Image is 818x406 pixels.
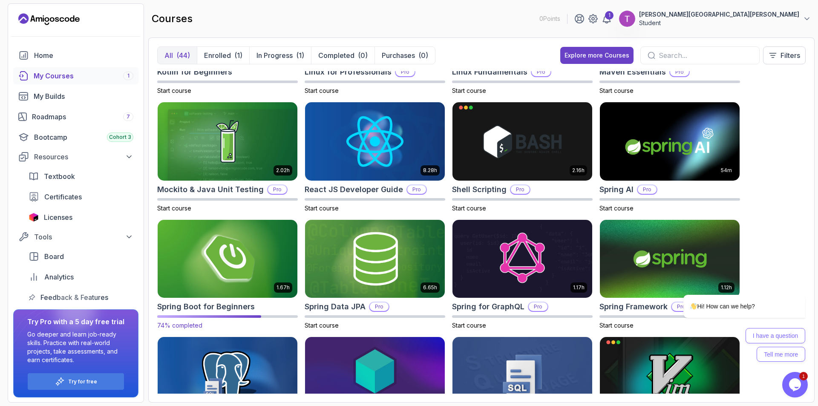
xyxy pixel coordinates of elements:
[539,14,560,23] p: 0 Points
[452,184,507,196] h2: Shell Scripting
[23,248,138,265] a: board
[452,66,527,78] h2: Linux Fundamentals
[358,50,368,60] div: (0)
[23,209,138,226] a: licenses
[452,87,486,94] span: Start course
[197,47,249,64] button: Enrolled(1)
[127,72,130,79] span: 1
[13,229,138,245] button: Tools
[721,167,732,174] p: 54m
[311,47,374,64] button: Completed(0)
[23,188,138,205] a: certificates
[157,322,202,329] span: 74% completed
[374,47,435,64] button: Purchases(0)
[763,46,806,64] button: Filters
[370,302,389,311] p: Pro
[44,212,72,222] span: Licenses
[296,50,304,60] div: (1)
[157,204,191,212] span: Start course
[600,102,740,181] img: Spring AI card
[34,152,133,162] div: Resources
[40,292,108,302] span: Feedback & Features
[68,378,97,385] p: Try for free
[44,171,75,181] span: Textbook
[452,220,592,298] img: Spring for GraphQL card
[382,50,415,60] p: Purchases
[423,167,437,174] p: 8.28h
[109,134,131,141] span: Cohort 3
[27,373,124,390] button: Try for free
[44,251,64,262] span: Board
[204,50,231,60] p: Enrolled
[44,272,74,282] span: Analytics
[452,322,486,329] span: Start course
[639,19,799,27] p: Student
[659,50,752,60] input: Search...
[619,10,811,27] button: user profile image[PERSON_NAME][GEOGRAPHIC_DATA][PERSON_NAME]Student
[154,218,301,300] img: Spring Boot for Beginners card
[13,88,138,105] a: builds
[418,50,428,60] div: (0)
[23,289,138,306] a: feedback
[407,185,426,194] p: Pro
[276,167,290,174] p: 2.02h
[234,50,242,60] div: (1)
[158,47,197,64] button: All(44)
[34,232,133,242] div: Tools
[423,284,437,291] p: 6.65h
[34,91,133,101] div: My Builds
[13,67,138,84] a: courses
[23,168,138,185] a: textbook
[452,301,524,313] h2: Spring for GraphQL
[572,167,585,174] p: 2.16h
[670,68,689,76] p: Pro
[305,204,339,212] span: Start course
[599,87,634,94] span: Start course
[13,47,138,64] a: home
[34,132,133,142] div: Bootcamp
[639,10,799,19] p: [PERSON_NAME][GEOGRAPHIC_DATA][PERSON_NAME]
[605,11,613,20] div: 1
[396,68,415,76] p: Pro
[256,50,293,60] p: In Progress
[29,213,39,222] img: jetbrains icon
[18,12,80,26] a: Landing page
[13,108,138,125] a: roadmaps
[599,204,634,212] span: Start course
[318,50,354,60] p: Completed
[619,11,635,27] img: user profile image
[511,185,530,194] p: Pro
[164,50,173,60] p: All
[565,51,629,60] div: Explore more Courses
[157,87,191,94] span: Start course
[305,301,366,313] h2: Spring Data JPA
[452,204,486,212] span: Start course
[599,301,668,313] h2: Spring Framework
[268,185,287,194] p: Pro
[599,322,634,329] span: Start course
[176,50,190,60] div: (44)
[305,322,339,329] span: Start course
[656,227,809,368] iframe: chat widget
[277,284,290,291] p: 1.67h
[157,66,232,78] h2: Kotlin for Beginners
[44,192,82,202] span: Certificates
[157,184,264,196] h2: Mockito & Java Unit Testing
[249,47,311,64] button: In Progress(1)
[34,71,133,81] div: My Courses
[602,14,612,24] a: 1
[27,330,124,364] p: Go deeper and learn job-ready skills. Practice with real-world projects, take assessments, and ea...
[529,302,547,311] p: Pro
[305,87,339,94] span: Start course
[560,47,634,64] a: Explore more Courses
[600,220,740,298] img: Spring Framework card
[305,66,392,78] h2: Linux for Professionals
[781,50,800,60] p: Filters
[127,113,130,120] span: 7
[157,301,255,313] h2: Spring Boot for Beginners
[152,12,193,26] h2: courses
[158,102,297,181] img: Mockito & Java Unit Testing card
